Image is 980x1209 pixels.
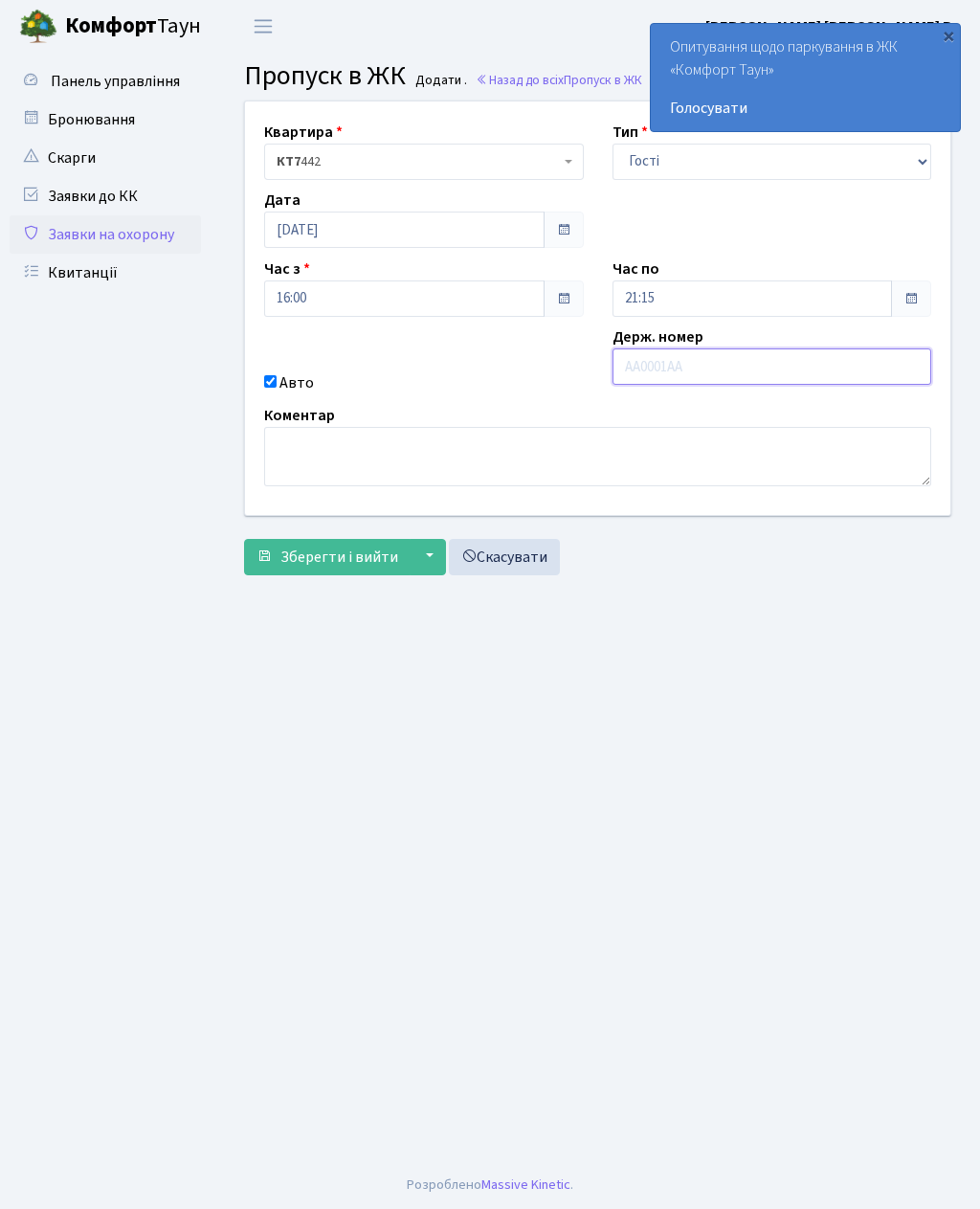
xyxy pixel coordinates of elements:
[277,152,560,171] span: <b>КТ7</b>&nbsp;&nbsp;&nbsp;442
[612,257,659,280] label: Час по
[264,121,343,144] label: Квартира
[612,348,932,385] input: AA0001AA
[10,215,201,254] a: Заявки на охорону
[65,11,201,43] span: Таун
[481,1175,570,1195] a: Massive Kinetic
[612,121,648,144] label: Тип
[244,539,411,575] button: Зберегти і вийти
[239,11,287,42] button: Переключити навігацію
[939,26,958,45] div: ×
[264,144,584,180] span: <b>КТ7</b>&nbsp;&nbsp;&nbsp;442
[670,97,941,120] a: Голосувати
[412,73,467,89] small: Додати .
[244,56,406,95] span: Пропуск в ЖК
[280,547,398,568] span: Зберегти і вийти
[264,189,301,212] label: Дата
[10,177,201,215] a: Заявки до КК
[10,101,201,139] a: Бронювання
[279,371,314,394] label: Авто
[19,8,57,46] img: logo.png
[476,71,642,89] a: Назад до всіхПропуск в ЖК
[705,15,957,38] a: [PERSON_NAME] [PERSON_NAME] В.
[10,62,201,101] a: Панель управління
[51,71,180,92] span: Панель управління
[10,139,201,177] a: Скарги
[65,11,157,41] b: Комфорт
[10,254,201,292] a: Квитанції
[277,152,301,171] b: КТ7
[564,71,642,89] span: Пропуск в ЖК
[651,24,960,131] div: Опитування щодо паркування в ЖК «Комфорт Таун»
[264,404,335,427] label: Коментар
[264,257,310,280] label: Час з
[612,325,703,348] label: Держ. номер
[407,1175,573,1196] div: Розроблено .
[449,539,560,575] a: Скасувати
[705,16,957,37] b: [PERSON_NAME] [PERSON_NAME] В.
